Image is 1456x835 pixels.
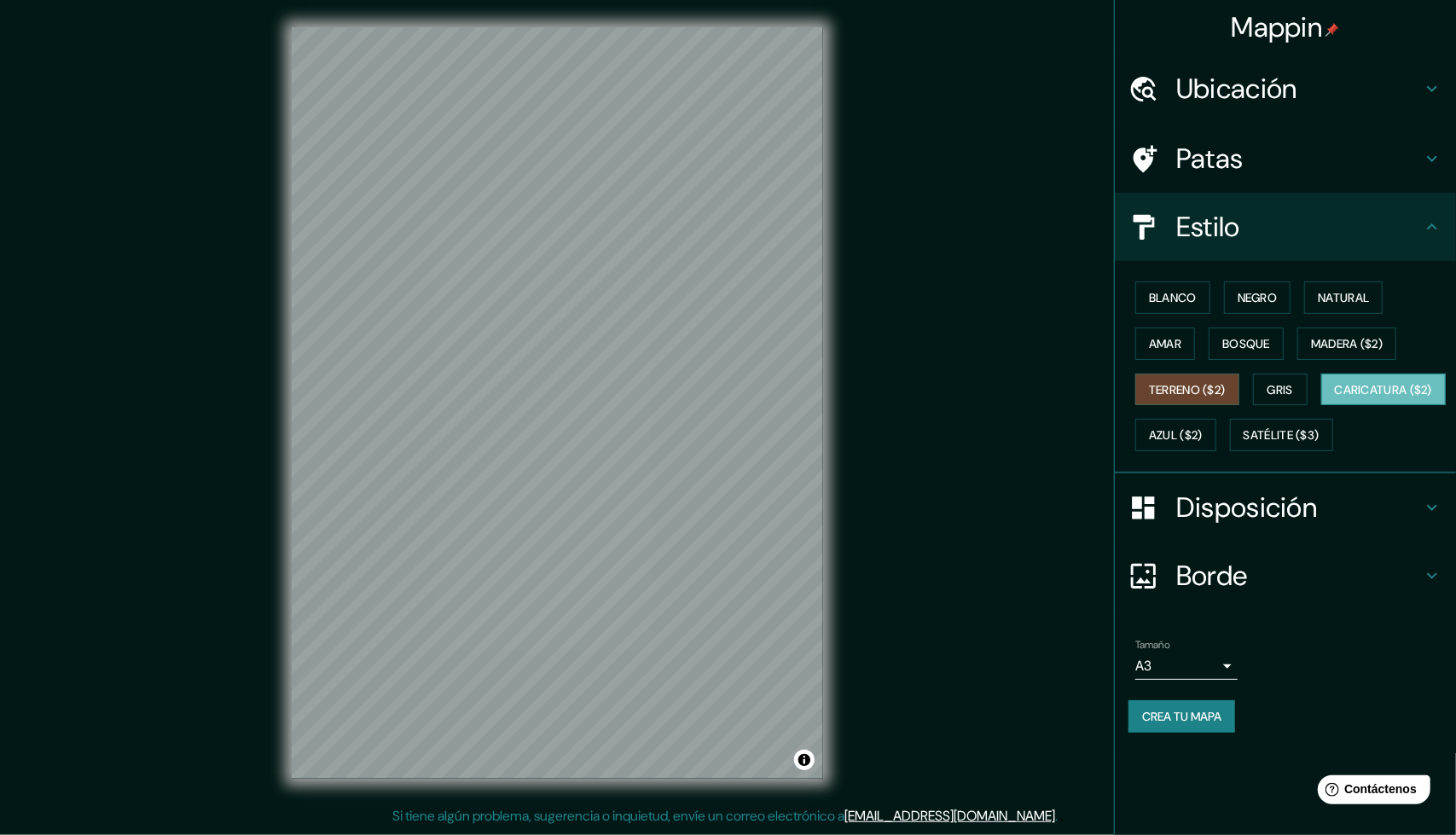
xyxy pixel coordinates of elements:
[1135,419,1216,451] button: Azul ($2)
[1321,374,1447,406] button: Caricatura ($2)
[1311,336,1383,351] font: Madera ($2)
[1176,558,1248,594] font: Borde
[1135,657,1151,675] font: A3
[1230,419,1333,451] button: Satélite ($3)
[1135,638,1170,652] font: Tamaño
[1176,71,1297,107] font: Ubicación
[1253,374,1308,406] button: Gris
[1222,336,1270,351] font: Bosque
[1142,709,1221,724] font: Crea tu mapa
[1135,374,1239,406] button: Terreno ($2)
[1176,141,1244,177] font: Patas
[1232,9,1323,45] font: Mappin
[1267,382,1293,397] font: Gris
[1058,806,1060,825] font: .
[1304,768,1437,816] iframe: Lanzador de widgets de ayuda
[1176,490,1317,525] font: Disposición
[1055,807,1058,825] font: .
[1209,328,1284,360] button: Bosque
[1115,542,1456,610] div: Borde
[1325,23,1339,37] img: pin-icon.png
[1318,290,1369,305] font: Natural
[1335,382,1433,397] font: Caricatura ($2)
[1115,473,1456,542] div: Disposición
[1149,290,1197,305] font: Blanco
[1224,281,1291,314] button: Negro
[392,807,844,825] font: Si tiene algún problema, sugerencia o inquietud, envíe un correo electrónico a
[1115,193,1456,261] div: Estilo
[1060,806,1064,825] font: .
[1135,652,1238,680] div: A3
[1128,700,1235,733] button: Crea tu mapa
[1149,382,1226,397] font: Terreno ($2)
[292,27,823,779] canvas: Mapa
[1244,428,1320,444] font: Satélite ($3)
[1115,125,1456,193] div: Patas
[844,807,1055,825] a: [EMAIL_ADDRESS][DOMAIN_NAME]
[1238,290,1278,305] font: Negro
[1304,281,1383,314] button: Natural
[1176,209,1240,245] font: Estilo
[1297,328,1396,360] button: Madera ($2)
[794,750,815,770] button: Activar o desactivar atribución
[1135,328,1195,360] button: Amar
[1115,55,1456,123] div: Ubicación
[1149,336,1181,351] font: Amar
[1135,281,1210,314] button: Blanco
[1149,428,1203,444] font: Azul ($2)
